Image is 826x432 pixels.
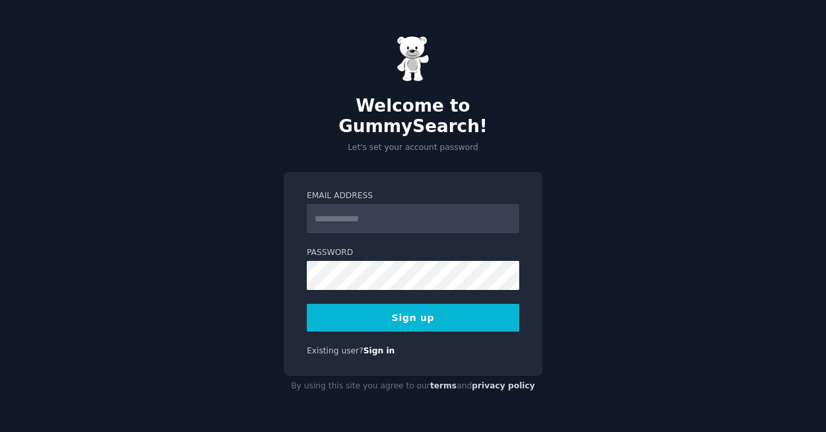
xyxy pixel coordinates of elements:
a: terms [430,381,457,390]
label: Email Address [307,190,519,202]
label: Password [307,247,519,259]
p: Let's set your account password [284,142,542,154]
a: privacy policy [472,381,535,390]
button: Sign up [307,304,519,332]
img: Gummy Bear [397,36,429,82]
span: Existing user? [307,346,364,355]
h2: Welcome to GummySearch! [284,96,542,137]
a: Sign in [364,346,395,355]
div: By using this site you agree to our and [284,376,542,397]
